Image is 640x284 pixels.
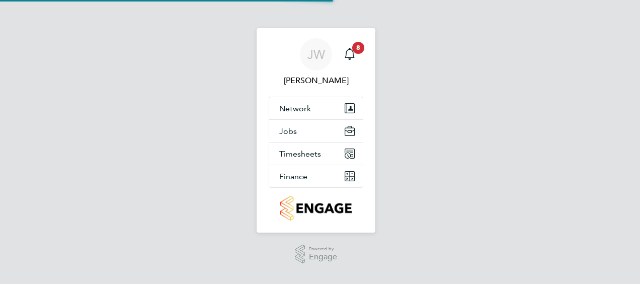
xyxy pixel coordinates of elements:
button: Network [269,97,363,119]
a: Powered byEngage [295,245,338,264]
span: 8 [352,42,364,54]
a: 8 [340,38,360,70]
span: Timesheets [279,149,321,159]
span: Engage [309,253,337,261]
button: Timesheets [269,143,363,165]
span: Network [279,104,311,113]
img: countryside-properties-logo-retina.png [280,196,351,221]
span: Powered by [309,245,337,253]
button: Finance [269,165,363,187]
span: JW [307,48,325,61]
button: Jobs [269,120,363,142]
span: Jake Wormall [269,75,363,87]
span: Jobs [279,126,297,136]
a: Go to home page [269,196,363,221]
nav: Main navigation [257,28,375,233]
span: Finance [279,172,307,181]
a: JW[PERSON_NAME] [269,38,363,87]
